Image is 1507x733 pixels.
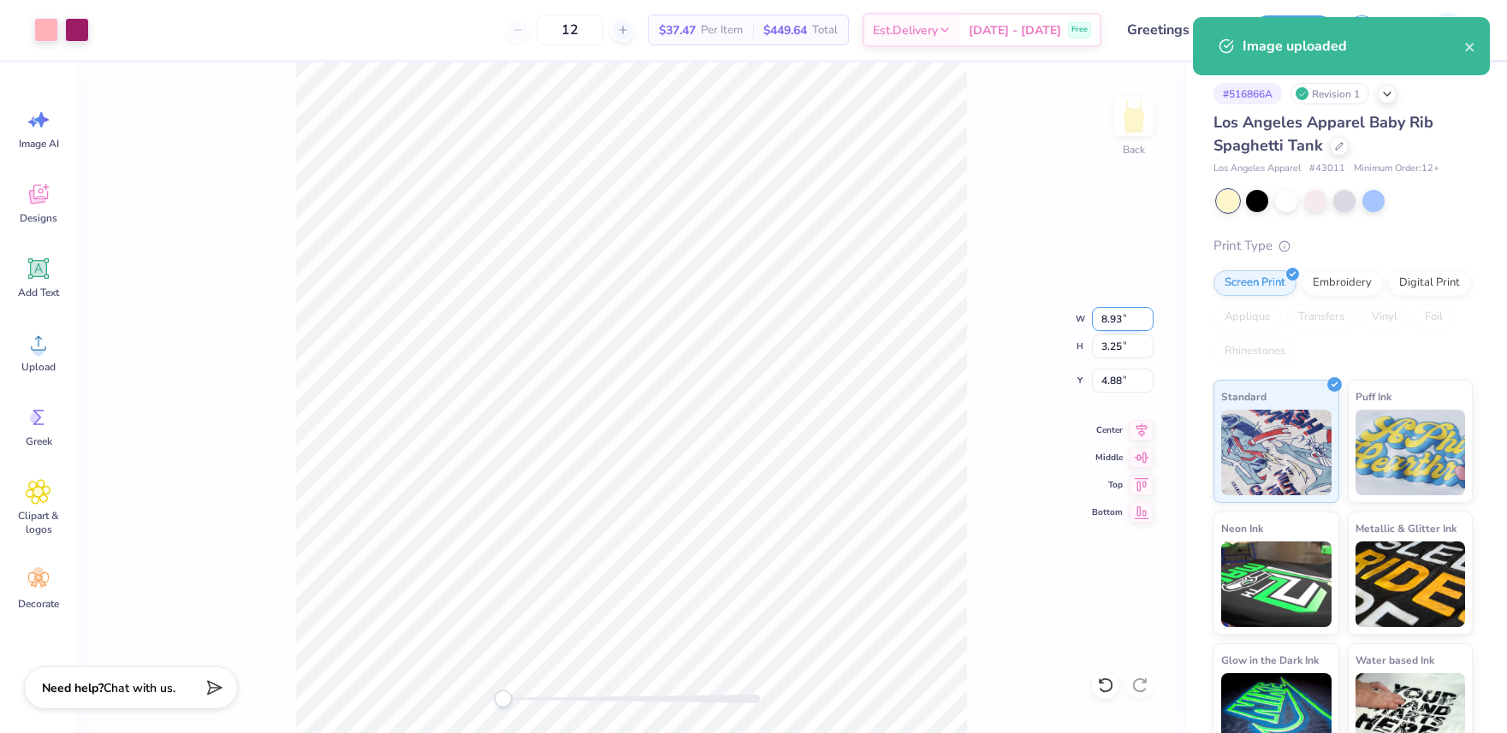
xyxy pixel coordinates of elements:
[1414,304,1454,330] div: Foil
[1464,36,1476,56] button: close
[26,434,52,448] span: Greek
[1356,387,1391,405] span: Puff Ink
[1398,13,1473,47] a: MN
[1221,387,1267,405] span: Standard
[1221,410,1332,495] img: Standard
[1092,423,1123,437] span: Center
[701,21,743,39] span: Per Item
[1092,451,1123,464] span: Middle
[1302,270,1383,296] div: Embroidery
[1213,339,1296,364] div: Rhinestones
[1221,541,1332,627] img: Neon Ink
[1361,304,1409,330] div: Vinyl
[1388,270,1471,296] div: Digital Print
[1290,83,1369,104] div: Revision 1
[1287,304,1356,330] div: Transfers
[19,137,59,151] span: Image AI
[42,680,104,696] strong: Need help?
[10,509,67,536] span: Clipart & logos
[1213,236,1473,256] div: Print Type
[20,211,57,225] span: Designs
[659,21,696,39] span: $37.47
[495,690,512,707] div: Accessibility label
[1356,651,1434,669] span: Water based Ink
[1114,13,1240,47] input: Untitled Design
[1356,541,1466,627] img: Metallic & Glitter Ink
[1213,112,1433,156] span: Los Angeles Apparel Baby Rib Spaghetti Tank
[1221,519,1263,537] span: Neon Ink
[812,21,838,39] span: Total
[1243,36,1464,56] div: Image uploaded
[1356,519,1457,537] span: Metallic & Glitter Ink
[1356,410,1466,495] img: Puff Ink
[1117,99,1151,133] img: Back
[1213,83,1282,104] div: # 516866A
[1092,505,1123,519] span: Bottom
[1071,24,1088,36] span: Free
[1123,142,1145,157] div: Back
[763,21,807,39] span: $449.64
[1213,304,1282,330] div: Applique
[21,360,56,374] span: Upload
[18,597,59,611] span: Decorate
[537,15,603,45] input: – –
[1309,162,1345,176] span: # 43011
[1431,13,1465,47] img: Mark Navarro
[1354,162,1439,176] span: Minimum Order: 12 +
[873,21,938,39] span: Est. Delivery
[1213,270,1296,296] div: Screen Print
[1213,162,1301,176] span: Los Angeles Apparel
[18,286,59,299] span: Add Text
[969,21,1061,39] span: [DATE] - [DATE]
[1221,651,1319,669] span: Glow in the Dark Ink
[1092,478,1123,492] span: Top
[104,680,175,696] span: Chat with us.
